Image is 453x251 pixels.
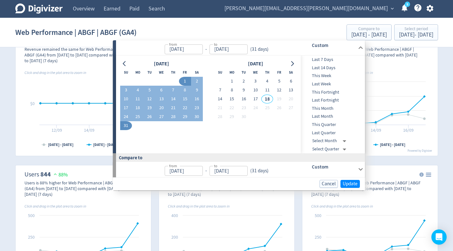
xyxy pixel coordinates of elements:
button: 11 [261,86,273,95]
button: 11 [132,95,144,103]
div: Last 14 Days [301,64,364,72]
button: Compare to[DATE] - [DATE] [347,24,392,40]
div: Last Month [301,112,364,121]
div: Select Month [312,137,349,145]
label: from [169,163,177,168]
span: expand_more [389,6,395,11]
button: 13 [155,95,167,103]
div: Sessions is 80% higher for Web Performance | ABGF | ABGF (GA4) from [DATE] to [DATE] compared wit... [311,180,421,197]
div: [DATE] - [DATE] [351,32,387,38]
text: 14/09 [84,127,94,133]
text: 16/09 [403,127,414,133]
text: 500 [315,213,321,218]
span: This Fortnight [301,89,364,96]
div: Last Week [301,80,364,88]
svg: Key Events 2,475 51% [305,34,435,153]
button: 6 [285,77,297,86]
button: 15 [226,95,238,103]
button: 1 [226,77,238,86]
text: [DATE] - [DATE] [93,142,119,147]
button: 5 [144,86,155,95]
span: Cancel [322,182,336,186]
button: 26 [273,103,285,112]
span: Last 14 Days [301,64,364,71]
button: 10 [250,86,261,95]
button: 25 [132,112,144,121]
div: This Fortnight [301,88,364,96]
button: 25 [261,103,273,112]
th: Friday [273,68,285,77]
div: Compare to [113,153,365,162]
button: 10 [120,95,132,103]
text: [DATE] - [DATE] [380,142,405,147]
text: 12/09 [51,127,62,133]
button: 12 [273,86,285,95]
button: Update [340,180,360,188]
div: This Quarter [301,121,364,129]
text: 400 [171,213,178,218]
i: Click and drag in the plot area to zoom in [24,204,86,209]
button: Select period[DATE]- [DATE] [394,24,438,40]
button: 16 [191,95,203,103]
button: 17 [120,103,132,112]
button: 24 [250,103,261,112]
text: [DATE] - [DATE] [48,142,73,147]
div: Revenue remained the same for Web Performance | ABGF | ABGF (GA4) from [DATE] to [DATE] compared ... [24,46,134,63]
button: 23 [238,103,250,112]
span: [PERSON_NAME][EMAIL_ADDRESS][PERSON_NAME][DOMAIN_NAME] [224,3,388,14]
button: 9 [238,86,250,95]
button: 6 [155,86,167,95]
span: This Quarter [301,121,364,128]
div: Key Events is 51% higher for Web Performance | ABGF | ABGF (GA4) from [DATE] to [DATE] compared w... [311,46,421,63]
button: 31 [120,121,132,130]
div: [DATE] [152,60,171,68]
button: 22 [226,103,238,112]
text: $0 [30,101,35,106]
span: This Week [301,72,364,79]
th: Wednesday [250,68,261,77]
button: 29 [226,112,238,121]
th: Monday [132,68,144,77]
button: 24 [120,112,132,121]
button: Go to previous month [120,59,129,68]
div: This Week [301,72,364,80]
button: 26 [144,112,155,121]
text: 200 [171,234,178,240]
th: Friday [179,68,191,77]
strong: 844 [40,170,51,179]
th: Thursday [261,68,273,77]
span: Update [343,182,358,186]
div: - [203,46,209,53]
div: Compare to [351,27,387,32]
button: 13 [285,86,297,95]
button: 28 [214,112,226,121]
th: Monday [226,68,238,77]
div: This Month [301,104,364,113]
button: 19 [144,103,155,112]
button: 21 [167,103,179,112]
div: from-to(31 days)Custom [116,162,365,177]
label: to [214,163,217,168]
button: 29 [179,112,191,121]
button: 4 [261,77,273,86]
i: Click and drag in the plot area to zoom in [24,70,86,75]
button: 8 [179,86,191,95]
button: 2 [238,77,250,86]
text: 5 [406,2,408,7]
button: 1 [179,77,191,86]
span: Last 7 Days [301,56,364,63]
span: Last Fortnight [301,97,364,104]
th: Thursday [167,68,179,77]
span: Last Month [301,113,364,120]
span: 88% [52,172,68,178]
text: Powered by Digivizer [408,149,432,153]
i: Click and drag in the plot area to zoom in [311,204,373,209]
button: 18 [261,95,273,103]
th: Sunday [120,68,132,77]
div: Last Quarter [301,129,364,137]
button: 21 [214,103,226,112]
span: Last Week [301,81,364,88]
text: 250 [28,234,35,240]
span: Last Quarter [301,129,364,136]
button: 28 [167,112,179,121]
